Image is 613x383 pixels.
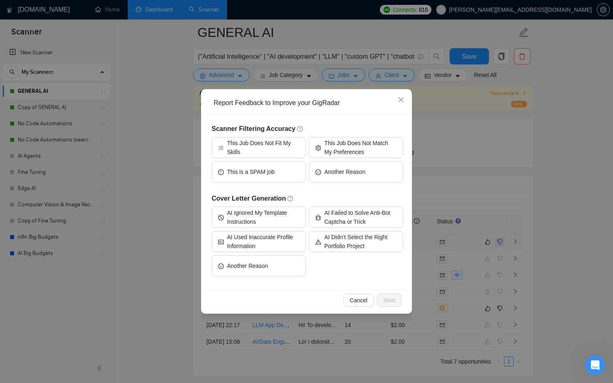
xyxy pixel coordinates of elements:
span: AI Used Inaccurate Profile Information [227,233,299,250]
button: stopAI Ignored My Template Instructions [212,207,306,228]
span: This Job Does Not Fit My Skills [227,139,299,156]
span: Another Reason [227,261,268,270]
iframe: Intercom live chat [585,355,605,375]
h5: Cover Letter Generation [212,194,403,203]
button: idcardAI Used Inaccurate Profile Information [212,231,306,252]
span: exclamation-circle [218,169,224,175]
button: frownAnother Reason [309,161,403,182]
span: AI Failed to Solve Anti-Bot Captcha or Trick [324,208,397,226]
span: frown [218,263,224,269]
span: frown [315,169,321,175]
span: stop [218,214,224,220]
div: Report Feedback to Improve your GigRadar [214,98,405,107]
span: question-circle [297,126,304,132]
span: AI Didn’t Select the Right Portfolio Project [324,233,397,250]
button: Cancel [343,294,374,307]
button: frownAnother Reason [212,255,306,276]
button: bugAI Failed to Solve Anti-Bot Captcha or Trick [309,207,403,228]
button: barsThis Job Does Not Fit My Skills [212,137,306,158]
button: Next [377,294,402,307]
span: close [398,96,404,103]
span: idcard [218,238,224,244]
span: AI Ignored My Template Instructions [227,208,299,226]
span: question-circle [287,195,294,202]
span: warning [315,238,321,244]
button: exclamation-circleThis is a SPAM job [212,161,306,182]
button: settingThis Job Does Not Match My Preferences [309,137,403,158]
h5: Scanner Filtering Accuracy [212,124,403,134]
span: Another Reason [324,167,365,176]
button: Close [390,89,412,111]
span: setting [315,144,321,150]
span: This Job Does Not Match My Preferences [324,139,397,156]
span: This is a SPAM job [227,167,274,176]
span: Cancel [350,296,368,305]
button: warningAI Didn’t Select the Right Portfolio Project [309,231,403,252]
span: bug [315,214,321,220]
span: bars [218,144,224,150]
